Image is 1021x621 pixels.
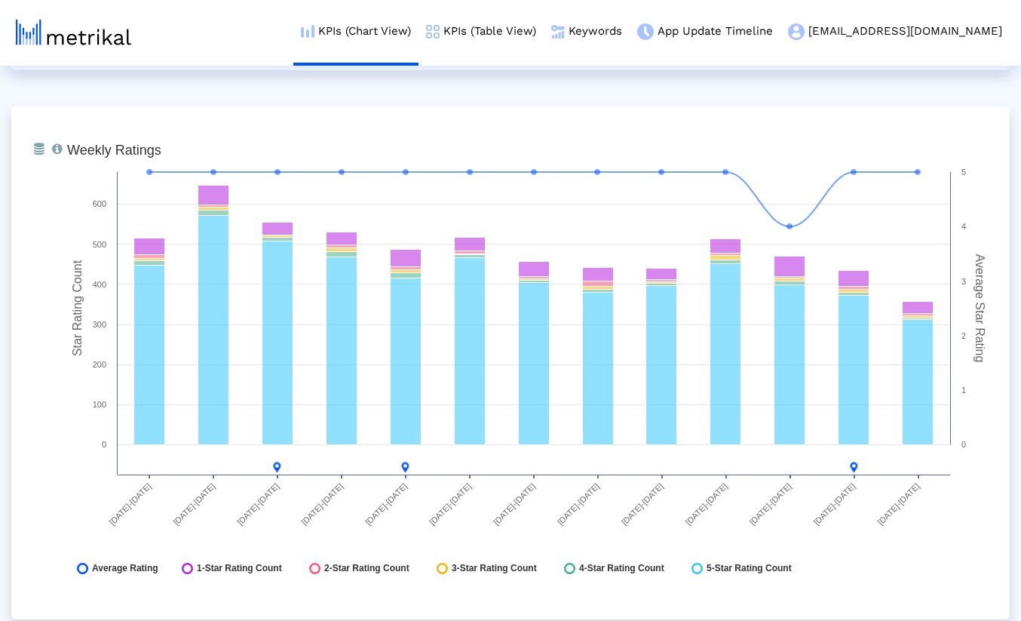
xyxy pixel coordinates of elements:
[92,563,158,574] span: Average Rating
[197,563,282,574] span: 1-Star Rating Count
[556,481,601,527] text: [DATE]-[DATE]
[452,563,537,574] span: 3-Star Rating Count
[961,440,966,449] text: 0
[93,360,106,369] text: 200
[93,280,106,289] text: 400
[301,25,314,38] img: kpi-chart-menu-icon.png
[875,481,921,527] text: [DATE]-[DATE]
[71,260,84,356] tspan: Star Rating Count
[748,481,793,527] text: [DATE]-[DATE]
[93,199,106,208] text: 600
[363,481,409,527] text: [DATE]-[DATE]
[961,331,966,340] text: 2
[428,481,473,527] text: [DATE]-[DATE]
[961,277,966,286] text: 3
[620,481,665,527] text: [DATE]-[DATE]
[973,254,986,363] tspan: Average Star Rating
[684,481,729,527] text: [DATE]-[DATE]
[93,400,106,409] text: 100
[102,440,106,449] text: 0
[812,481,857,527] text: [DATE]-[DATE]
[16,20,131,45] img: metrical-logo-light.png
[93,240,106,249] text: 500
[171,481,216,527] text: [DATE]-[DATE]
[707,563,792,574] span: 5-Star Rating Count
[961,222,966,231] text: 4
[235,481,281,527] text: [DATE]-[DATE]
[961,386,966,395] text: 1
[324,563,409,574] span: 2-Star Rating Count
[637,23,654,40] img: app-update-menu-icon.png
[426,25,440,38] img: kpi-table-menu-icon.png
[299,481,345,527] text: [DATE]-[DATE]
[961,168,966,177] text: 5
[788,23,805,40] img: my-account-menu-icon.png
[492,481,537,527] text: [DATE]-[DATE]
[93,320,106,329] text: 300
[67,143,161,158] tspan: Weekly Ratings
[551,25,565,38] img: keywords.png
[107,481,152,527] text: [DATE]-[DATE]
[579,563,664,574] span: 4-Star Rating Count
